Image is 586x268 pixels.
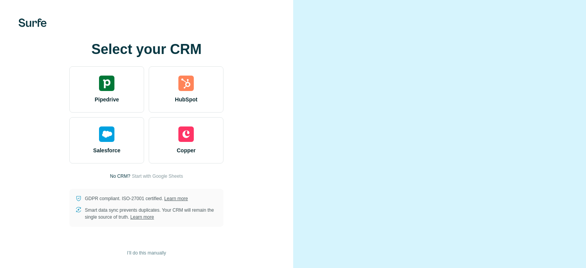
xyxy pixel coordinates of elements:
[164,196,188,201] a: Learn more
[175,96,197,103] span: HubSpot
[177,147,196,154] span: Copper
[178,76,194,91] img: hubspot's logo
[93,147,121,154] span: Salesforce
[122,247,171,259] button: I’ll do this manually
[110,173,131,180] p: No CRM?
[99,126,114,142] img: salesforce's logo
[99,76,114,91] img: pipedrive's logo
[85,195,188,202] p: GDPR compliant. ISO-27001 certified.
[130,214,154,220] a: Learn more
[85,207,217,221] p: Smart data sync prevents duplicates. Your CRM will remain the single source of truth.
[18,19,47,27] img: Surfe's logo
[127,249,166,256] span: I’ll do this manually
[132,173,183,180] button: Start with Google Sheets
[178,126,194,142] img: copper's logo
[69,42,223,57] h1: Select your CRM
[95,96,119,103] span: Pipedrive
